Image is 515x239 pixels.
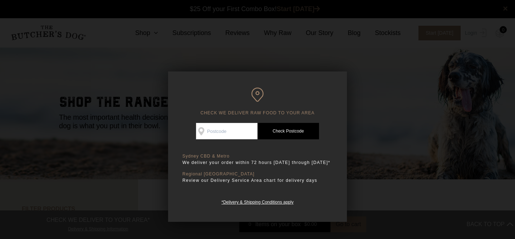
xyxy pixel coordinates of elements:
p: Sydney CBD & Metro [182,154,333,159]
p: Review our Delivery Service Area chart for delivery days [182,177,333,184]
a: Check Postcode [257,123,319,139]
p: Regional [GEOGRAPHIC_DATA] [182,171,333,177]
a: *Delivery & Shipping Conditions apply [221,198,293,205]
p: We deliver your order within 72 hours [DATE] through [DATE]* [182,159,333,166]
input: Postcode [196,123,257,139]
h6: CHECK WE DELIVER RAW FOOD TO YOUR AREA [182,88,333,116]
